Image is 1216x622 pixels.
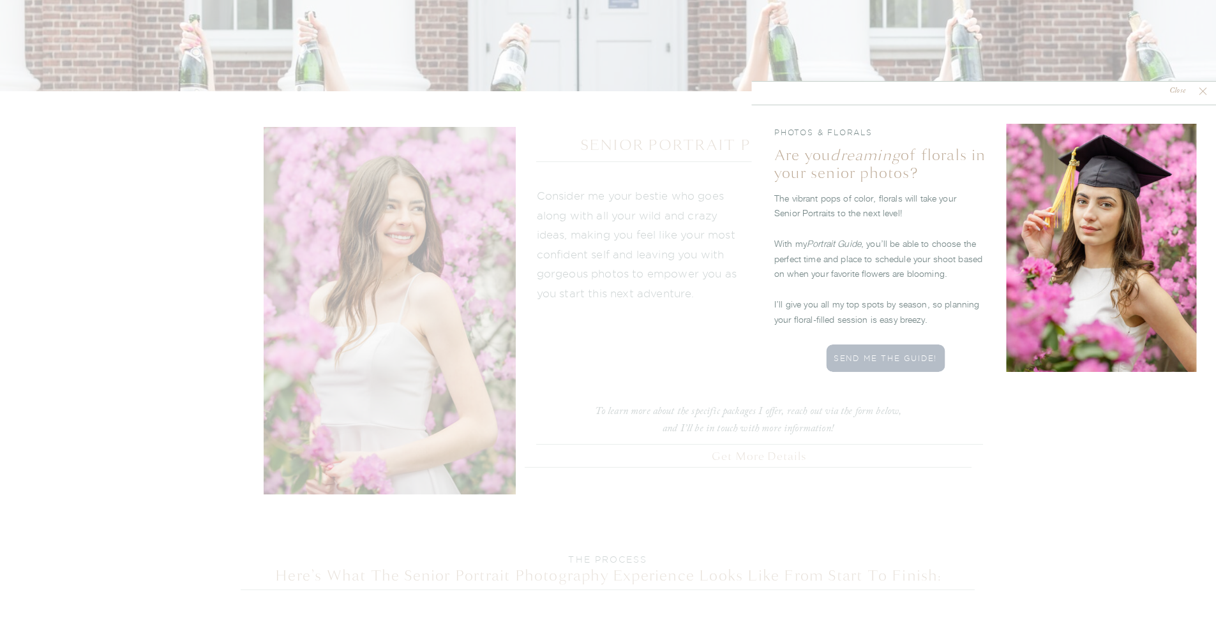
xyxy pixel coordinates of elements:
p: The vibrant pops of color, florals will take your Senior Portraits to the next level! With my , y... [774,191,984,324]
i: dreaming [830,145,901,165]
p: To learn more about the specific packages I offer, reach out via the form below, and I’ll be in t... [590,403,906,415]
i: Portrait Guide [807,238,861,249]
a: send me the guide! [826,352,945,364]
h2: Are you of florals in your senior photos? [774,147,988,176]
h2: Here’s what the senior portrait photography experience looks like from start to finish: [248,565,970,579]
p: Consider me your bestie who goes along with all your wild and crazy ideas, making you feel like y... [537,186,743,333]
h3: The process [537,553,680,565]
h3: photos & florals [774,127,980,139]
h2: senior Portrait photography [580,134,917,158]
a: Get More Details [536,448,983,461]
nav: Close [1159,85,1196,98]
